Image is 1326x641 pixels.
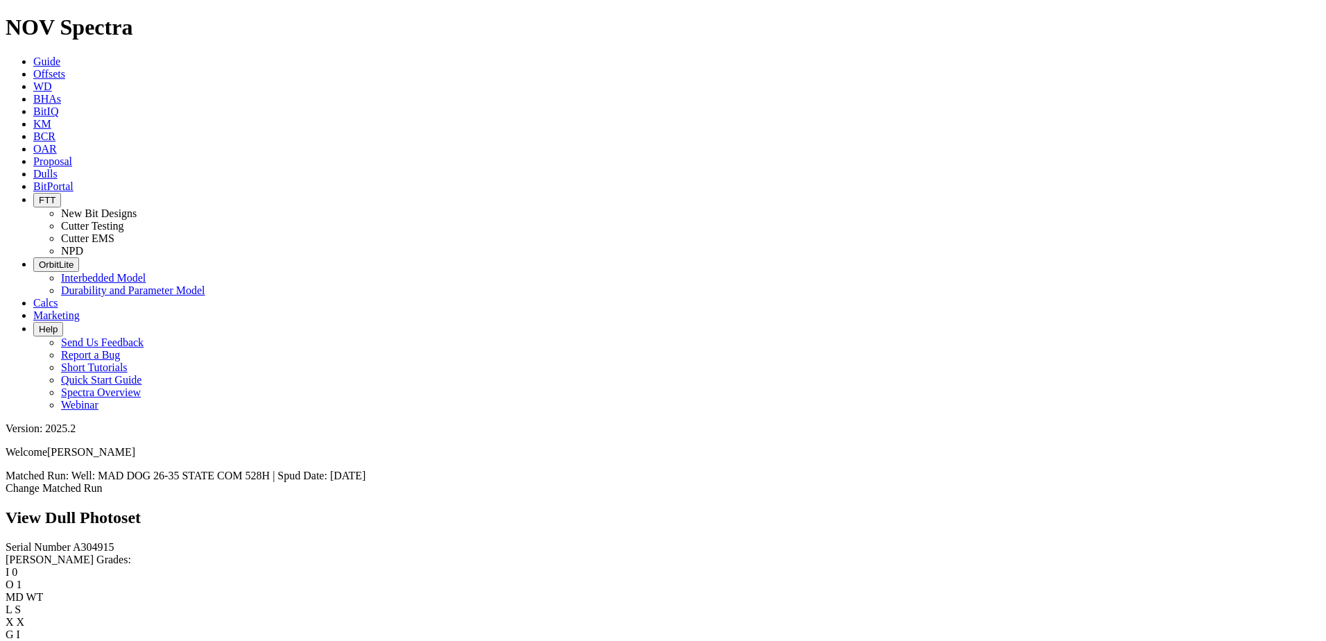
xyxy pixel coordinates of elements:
[17,616,25,628] span: X
[6,591,24,603] label: MD
[15,604,21,615] span: S
[6,541,71,553] label: Serial Number
[6,422,1320,435] div: Version: 2025.2
[61,220,124,232] a: Cutter Testing
[6,508,1320,527] h2: View Dull Photoset
[33,309,80,321] a: Marketing
[39,195,55,205] span: FTT
[33,55,60,67] a: Guide
[6,566,9,578] label: I
[33,118,51,130] a: KM
[6,482,103,494] a: Change Matched Run
[61,374,141,386] a: Quick Start Guide
[61,349,120,361] a: Report a Bug
[33,168,58,180] a: Dulls
[61,361,128,373] a: Short Tutorials
[71,470,366,481] span: Well: MAD DOG 26-35 STATE COM 528H | Spud Date: [DATE]
[33,68,65,80] a: Offsets
[61,284,205,296] a: Durability and Parameter Model
[33,322,63,336] button: Help
[39,259,74,270] span: OrbitLite
[33,297,58,309] a: Calcs
[33,257,79,272] button: OrbitLite
[12,566,17,578] span: 0
[47,446,135,458] span: [PERSON_NAME]
[61,399,98,411] a: Webinar
[6,616,14,628] label: X
[39,324,58,334] span: Help
[6,446,1320,459] p: Welcome
[17,579,22,590] span: 1
[6,629,14,640] label: G
[61,232,114,244] a: Cutter EMS
[61,386,141,398] a: Spectra Overview
[33,180,74,192] a: BitPortal
[61,245,83,257] a: NPD
[33,105,58,117] a: BitIQ
[73,541,114,553] span: A304915
[61,336,144,348] a: Send Us Feedback
[33,93,61,105] a: BHAs
[33,143,57,155] a: OAR
[6,554,1320,566] div: [PERSON_NAME] Grades:
[17,629,20,640] span: I
[6,579,14,590] label: O
[26,591,44,603] span: WT
[6,15,1320,40] h1: NOV Spectra
[6,470,69,481] span: Matched Run:
[61,272,146,284] a: Interbedded Model
[33,193,61,207] button: FTT
[33,155,72,167] a: Proposal
[33,80,52,92] a: WD
[61,207,137,219] a: New Bit Designs
[6,604,12,615] label: L
[33,130,55,142] a: BCR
